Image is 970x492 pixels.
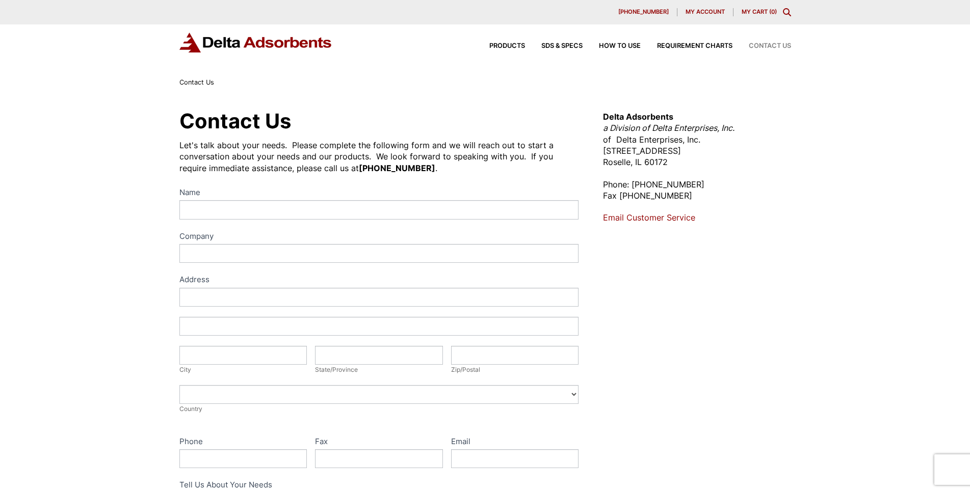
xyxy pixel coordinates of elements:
div: Toggle Modal Content [783,8,791,16]
span: How to Use [599,43,641,49]
a: Contact Us [732,43,791,49]
img: Delta Adsorbents [179,33,332,52]
a: Email Customer Service [603,212,695,223]
p: of Delta Enterprises, Inc. [STREET_ADDRESS] Roselle, IL 60172 [603,111,791,168]
div: City [179,365,307,375]
p: Phone: [PHONE_NUMBER] Fax [PHONE_NUMBER] [603,179,791,202]
label: Company [179,230,579,244]
a: My Cart (0) [742,8,777,15]
span: 0 [771,8,775,15]
a: SDS & SPECS [525,43,583,49]
a: My account [677,8,733,16]
a: Requirement Charts [641,43,732,49]
a: [PHONE_NUMBER] [610,8,677,16]
label: Email [451,435,579,450]
span: Requirement Charts [657,43,732,49]
label: Fax [315,435,443,450]
em: a Division of Delta Enterprises, Inc. [603,123,735,133]
div: Address [179,273,579,288]
a: Products [473,43,525,49]
h1: Contact Us [179,111,579,131]
span: My account [686,9,725,15]
label: Phone [179,435,307,450]
strong: [PHONE_NUMBER] [359,163,435,173]
label: Name [179,186,579,201]
strong: Delta Adsorbents [603,112,673,122]
span: SDS & SPECS [541,43,583,49]
span: [PHONE_NUMBER] [618,9,669,15]
div: Country [179,404,579,414]
span: Contact Us [179,78,214,86]
span: Contact Us [749,43,791,49]
div: State/Province [315,365,443,375]
a: How to Use [583,43,641,49]
div: Zip/Postal [451,365,579,375]
span: Products [489,43,525,49]
div: Let's talk about your needs. Please complete the following form and we will reach out to start a ... [179,140,579,174]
